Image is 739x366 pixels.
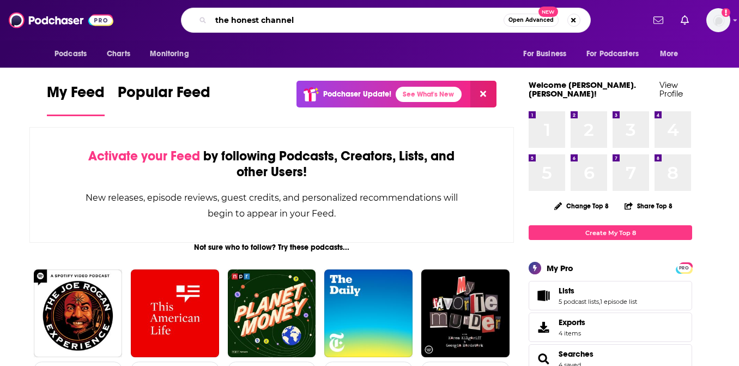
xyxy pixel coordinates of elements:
span: 4 items [559,329,585,337]
a: Show notifications dropdown [676,11,693,29]
div: My Pro [547,263,573,273]
span: New [538,7,558,17]
a: 1 episode list [600,298,637,305]
a: 5 podcast lists [559,298,599,305]
a: Create My Top 8 [529,225,692,240]
a: Charts [100,44,137,64]
button: Open AdvancedNew [504,14,559,27]
img: This American Life [131,269,219,358]
a: Popular Feed [118,83,210,116]
span: Logged in as heidi.egloff [706,8,730,32]
svg: Add a profile image [722,8,730,17]
span: Charts [107,46,130,62]
img: Podchaser - Follow, Share and Rate Podcasts [9,10,113,31]
a: PRO [677,263,690,272]
a: Exports [529,313,692,342]
a: Show notifications dropdown [649,11,668,29]
a: My Feed [47,83,105,116]
span: For Podcasters [586,46,639,62]
img: The Joe Rogan Experience [34,269,122,358]
button: open menu [652,44,692,64]
span: Open Advanced [508,17,554,23]
span: Activate your Feed [88,148,200,164]
div: Not sure who to follow? Try these podcasts... [29,243,514,252]
span: For Business [523,46,566,62]
img: User Profile [706,8,730,32]
button: Change Top 8 [548,199,615,213]
a: See What's New [396,87,462,102]
span: Exports [559,317,585,327]
img: The Daily [324,269,413,358]
span: More [660,46,679,62]
span: Popular Feed [118,83,210,108]
span: Podcasts [54,46,87,62]
div: New releases, episode reviews, guest credits, and personalized recommendations will begin to appe... [84,190,459,221]
button: open menu [516,44,580,64]
button: Share Top 8 [624,195,673,217]
p: Podchaser Update! [323,89,391,99]
span: , [599,298,600,305]
button: open menu [142,44,203,64]
a: Searches [559,349,593,359]
div: by following Podcasts, Creators, Lists, and other Users! [84,148,459,180]
img: Planet Money [228,269,316,358]
span: Lists [559,286,574,296]
a: Lists [559,286,637,296]
span: Lists [529,281,692,310]
span: Monitoring [150,46,189,62]
a: Welcome [PERSON_NAME].[PERSON_NAME]! [529,80,636,99]
img: My Favorite Murder with Karen Kilgariff and Georgia Hardstark [421,269,510,358]
button: open menu [47,44,101,64]
span: My Feed [47,83,105,108]
span: PRO [677,264,690,272]
span: Exports [532,320,554,335]
button: Show profile menu [706,8,730,32]
a: View Profile [659,80,683,99]
div: Search podcasts, credits, & more... [181,8,591,33]
input: Search podcasts, credits, & more... [211,11,504,29]
a: Lists [532,288,554,303]
button: open menu [579,44,655,64]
